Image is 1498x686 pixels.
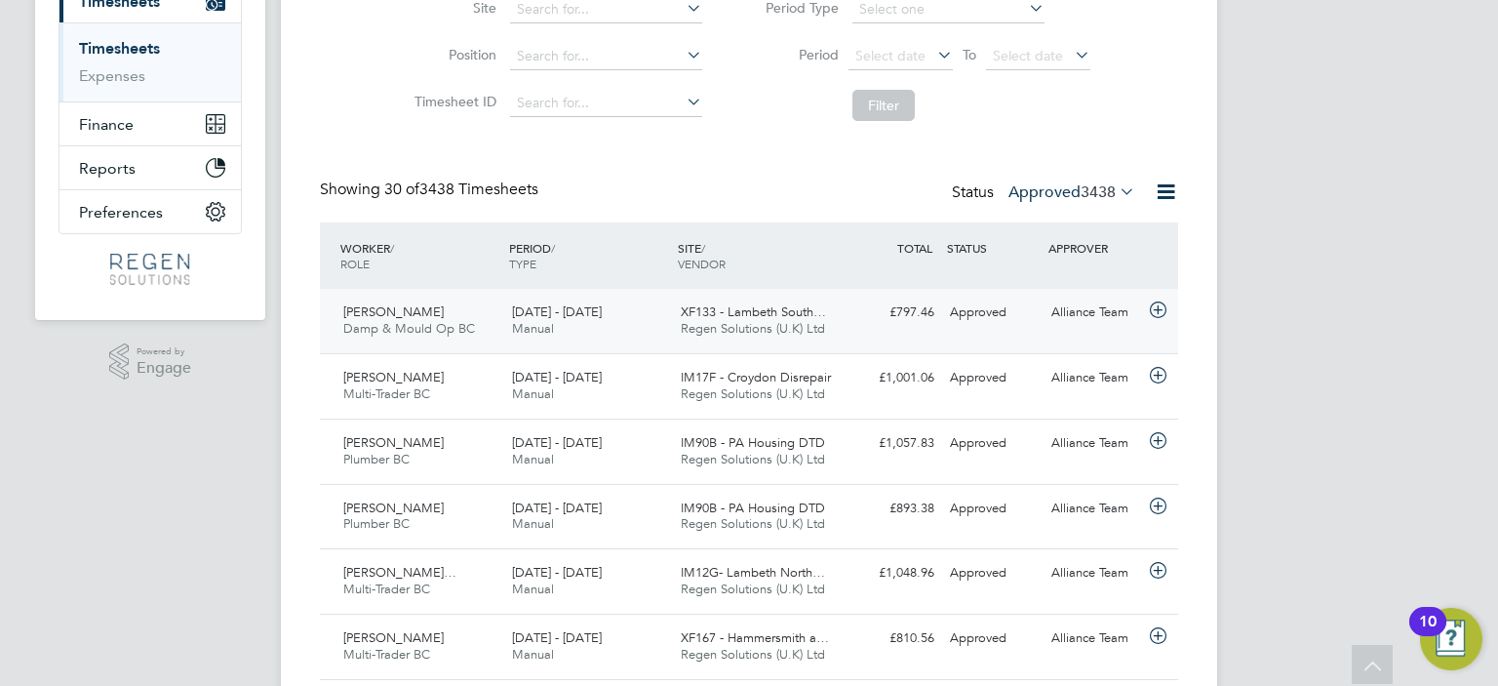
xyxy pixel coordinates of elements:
[510,90,702,117] input: Search for...
[681,451,825,467] span: Regen Solutions (U.K) Ltd
[512,646,554,663] span: Manual
[841,362,942,394] div: £1,001.06
[137,343,191,360] span: Powered by
[343,451,410,467] span: Plumber BC
[343,303,444,320] span: [PERSON_NAME]
[1044,557,1145,589] div: Alliance Team
[512,434,602,451] span: [DATE] - [DATE]
[681,500,825,516] span: IM90B - PA Housing DTD
[952,180,1139,207] div: Status
[512,564,602,581] span: [DATE] - [DATE]
[1044,297,1145,329] div: Alliance Team
[681,629,829,646] span: XF167 - Hammersmith a…
[681,320,825,337] span: Regen Solutions (U.K) Ltd
[942,427,1044,460] div: Approved
[1044,623,1145,655] div: Alliance Team
[343,629,444,646] span: [PERSON_NAME]
[109,343,192,381] a: Powered byEngage
[1419,622,1437,647] div: 10
[681,515,825,532] span: Regen Solutions (U.K) Ltd
[942,623,1044,655] div: Approved
[512,629,602,646] span: [DATE] - [DATE]
[1044,493,1145,525] div: Alliance Team
[343,369,444,385] span: [PERSON_NAME]
[343,515,410,532] span: Plumber BC
[1420,608,1482,670] button: Open Resource Center, 10 new notifications
[79,66,145,85] a: Expenses
[512,320,554,337] span: Manual
[701,240,705,256] span: /
[551,240,555,256] span: /
[510,43,702,70] input: Search for...
[504,230,673,281] div: PERIOD
[59,22,241,101] div: Timesheets
[855,47,926,64] span: Select date
[852,90,915,121] button: Filter
[409,93,496,110] label: Timesheet ID
[1081,182,1116,202] span: 3438
[79,159,136,178] span: Reports
[343,646,430,663] span: Multi-Trader BC
[841,493,942,525] div: £893.38
[841,427,942,460] div: £1,057.83
[79,203,163,222] span: Preferences
[509,256,536,271] span: TYPE
[512,515,554,532] span: Manual
[343,320,475,337] span: Damp & Mould Op BC
[409,46,496,63] label: Position
[512,451,554,467] span: Manual
[343,500,444,516] span: [PERSON_NAME]
[681,434,825,451] span: IM90B - PA Housing DTD
[512,385,554,402] span: Manual
[1044,362,1145,394] div: Alliance Team
[841,557,942,589] div: £1,048.96
[343,581,430,597] span: Multi-Trader BC
[897,240,932,256] span: TOTAL
[681,369,831,385] span: IM17F - Croydon Disrepair
[1044,230,1145,265] div: APPROVER
[343,434,444,451] span: [PERSON_NAME]
[59,146,241,189] button: Reports
[751,46,839,63] label: Period
[59,102,241,145] button: Finance
[957,42,982,67] span: To
[942,297,1044,329] div: Approved
[681,564,825,581] span: IM12G- Lambeth North…
[681,581,825,597] span: Regen Solutions (U.K) Ltd
[512,369,602,385] span: [DATE] - [DATE]
[841,297,942,329] div: £797.46
[343,385,430,402] span: Multi-Trader BC
[320,180,542,200] div: Showing
[942,493,1044,525] div: Approved
[79,115,134,134] span: Finance
[384,180,419,199] span: 30 of
[993,47,1063,64] span: Select date
[942,230,1044,265] div: STATUS
[942,362,1044,394] div: Approved
[678,256,726,271] span: VENDOR
[59,254,242,285] a: Go to home page
[340,256,370,271] span: ROLE
[1008,182,1135,202] label: Approved
[942,557,1044,589] div: Approved
[79,39,160,58] a: Timesheets
[681,646,825,663] span: Regen Solutions (U.K) Ltd
[390,240,394,256] span: /
[343,564,456,581] span: [PERSON_NAME]…
[1044,427,1145,460] div: Alliance Team
[512,581,554,597] span: Manual
[841,623,942,655] div: £810.56
[512,303,602,320] span: [DATE] - [DATE]
[512,500,602,516] span: [DATE] - [DATE]
[110,254,189,285] img: regensolutions-logo-retina.png
[673,230,842,281] div: SITE
[681,303,826,320] span: XF133 - Lambeth South…
[137,360,191,377] span: Engage
[335,230,504,281] div: WORKER
[681,385,825,402] span: Regen Solutions (U.K) Ltd
[384,180,538,199] span: 3438 Timesheets
[59,190,241,233] button: Preferences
